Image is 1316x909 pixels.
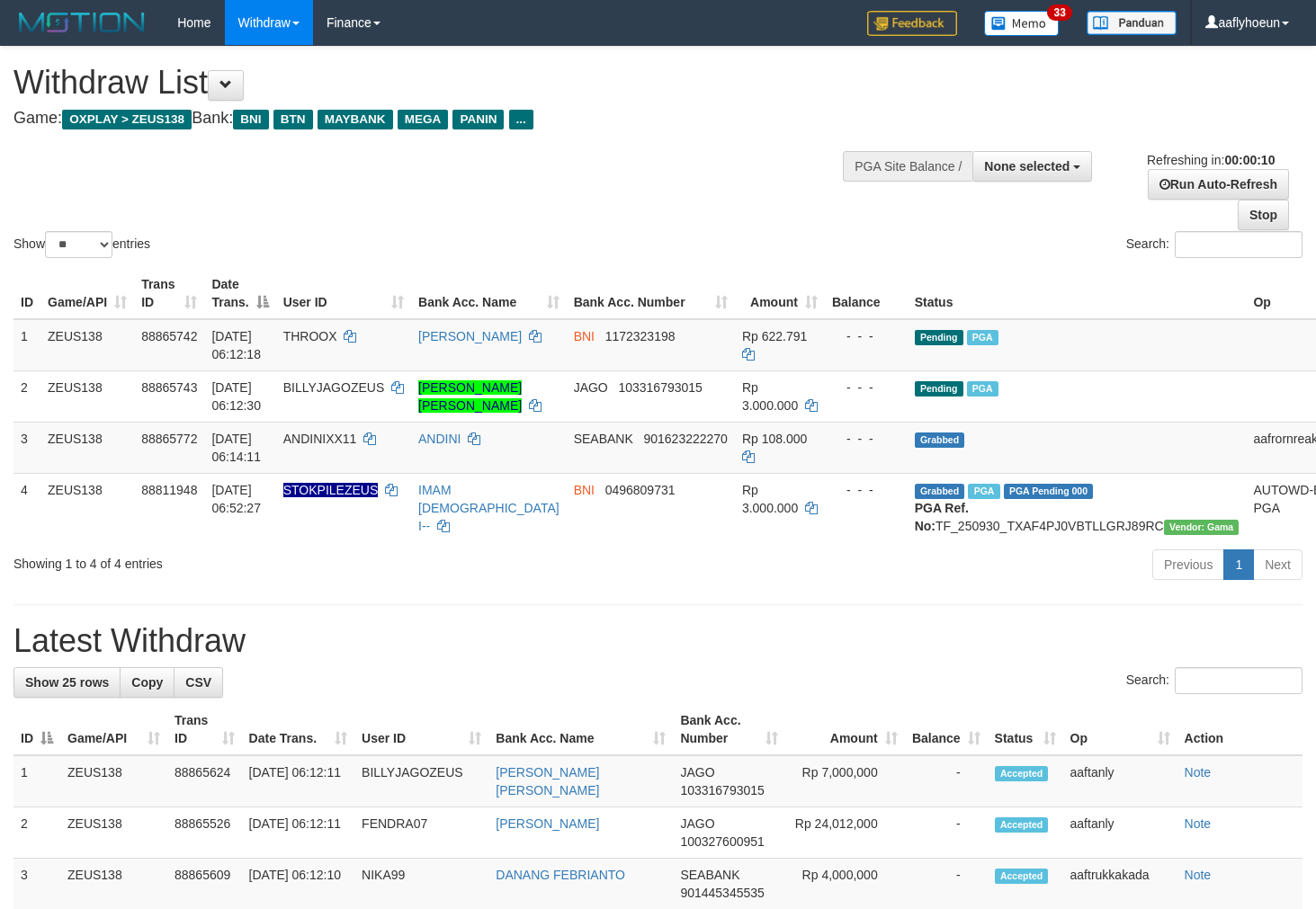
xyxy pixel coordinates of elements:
td: 4 [13,473,40,542]
th: Bank Acc. Number: activate to sort column ascending [673,704,785,755]
span: Grabbed [915,432,965,448]
label: Show entries [13,231,150,258]
span: Copy 901445345535 to clipboard [680,886,764,900]
div: - - - [832,327,900,345]
td: ZEUS138 [60,807,167,859]
span: Copy 0496809731 to clipboard [605,483,676,497]
input: Search: [1175,667,1303,694]
th: ID [13,268,40,319]
span: [DATE] 06:12:30 [211,380,261,413]
img: Button%20Memo.svg [984,11,1060,36]
a: Stop [1238,200,1289,230]
span: Rp 108.000 [742,432,807,446]
th: Trans ID: activate to sort column ascending [134,268,204,319]
select: Showentries [45,231,112,258]
a: Note [1185,868,1212,882]
a: ANDINI [418,432,461,446]
div: - - - [832,481,900,499]
span: JAGO [680,765,714,780]
span: THROOX [283,329,337,343]
td: 1 [13,319,40,371]
td: ZEUS138 [40,473,134,542]
td: - [905,755,988,807]
td: [DATE] 06:12:11 [242,807,355,859]
label: Search: [1126,231,1303,258]
span: BNI [574,329,595,343]
td: 2 [13,807,60,859]
a: Note [1185,765,1212,780]
a: Note [1185,816,1212,831]
span: Copy 103316793015 to clipboard [618,380,702,395]
a: Next [1253,549,1303,580]
td: Rp 7,000,000 [785,755,904,807]
span: 88865742 [141,329,197,343]
th: Bank Acc. Name: activate to sort column ascending [411,268,567,319]
div: PGA Site Balance / [843,151,972,182]
span: Refreshing in: [1147,153,1275,167]
span: 88865772 [141,432,197,446]
span: Marked by aafsreyleap [967,330,998,345]
span: Accepted [995,817,1049,833]
span: Marked by aaftanly [967,381,998,397]
th: Status: activate to sort column ascending [988,704,1063,755]
th: Amount: activate to sort column ascending [785,704,904,755]
td: 2 [13,370,40,422]
span: ... [509,110,533,129]
span: Marked by aafsreyleap [968,484,999,499]
span: ANDINIXX11 [283,432,357,446]
span: OXPLAY > ZEUS138 [62,110,192,129]
th: Op: activate to sort column ascending [1063,704,1177,755]
label: Search: [1126,667,1303,694]
span: SEABANK [574,432,633,446]
span: Show 25 rows [25,675,109,690]
th: User ID: activate to sort column ascending [354,704,488,755]
a: Previous [1152,549,1224,580]
span: BNI [574,483,595,497]
span: 88811948 [141,483,197,497]
a: Copy [120,667,175,698]
td: Rp 24,012,000 [785,807,904,859]
span: None selected [984,159,1070,174]
td: aaftanly [1063,807,1177,859]
td: 88865624 [167,755,242,807]
span: Nama rekening ada tanda titik/strip, harap diedit [283,483,379,497]
span: Pending [915,381,963,397]
td: ZEUS138 [40,370,134,422]
span: BNI [233,110,268,129]
span: Accepted [995,869,1049,884]
th: ID: activate to sort column descending [13,704,60,755]
div: - - - [832,379,900,397]
a: [PERSON_NAME] [PERSON_NAME] [418,380,522,413]
span: BTN [273,110,313,129]
span: Grabbed [915,484,965,499]
th: User ID: activate to sort column ascending [276,268,411,319]
a: IMAM [DEMOGRAPHIC_DATA] I-- [418,483,560,533]
td: ZEUS138 [60,755,167,807]
span: Copy 1172323198 to clipboard [605,329,676,343]
h1: Withdraw List [13,65,859,101]
span: 88865743 [141,380,197,395]
span: Copy 901623222270 to clipboard [643,432,727,446]
img: MOTION_logo.png [13,9,150,36]
input: Search: [1175,231,1303,258]
td: FENDRA07 [354,807,488,859]
a: [PERSON_NAME] [418,329,522,343]
th: Balance: activate to sort column ascending [905,704,988,755]
td: ZEUS138 [40,422,134,473]
h1: Latest Withdraw [13,623,1303,659]
img: Feedback.jpg [867,11,957,36]
div: - - - [832,430,900,448]
h4: Game: Bank: [13,110,859,128]
span: Copy 103316793015 to clipboard [680,783,764,798]
td: BILLYJAGOZEUS [354,755,488,807]
span: Rp 622.791 [742,329,807,343]
span: Rp 3.000.000 [742,380,798,413]
span: Copy 100327600951 to clipboard [680,834,764,849]
strong: 00:00:10 [1224,153,1275,167]
th: Amount: activate to sort column ascending [735,268,825,319]
span: [DATE] 06:12:18 [211,329,261,361]
a: Run Auto-Refresh [1148,169,1289,200]
span: Rp 3.000.000 [742,483,798,515]
span: PGA Pending [1004,484,1094,499]
th: Date Trans.: activate to sort column descending [204,268,275,319]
